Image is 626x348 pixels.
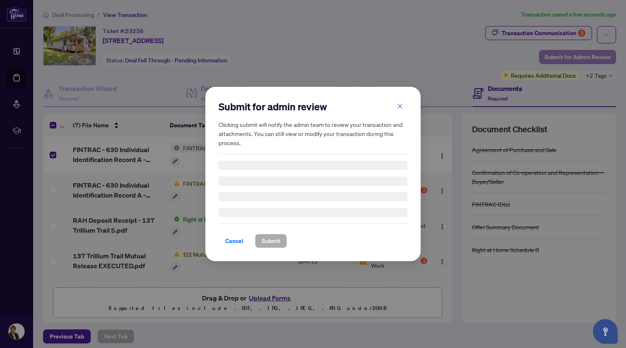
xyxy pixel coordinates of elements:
[225,234,243,248] span: Cancel
[219,120,407,147] h5: Clicking submit will notify the admin team to review your transaction and attachments. You can st...
[219,100,407,113] h2: Submit for admin review
[255,234,287,248] button: Submit
[593,319,618,344] button: Open asap
[397,103,403,109] span: close
[219,234,250,248] button: Cancel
